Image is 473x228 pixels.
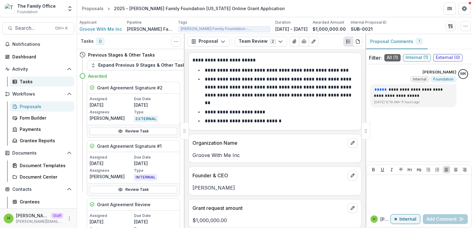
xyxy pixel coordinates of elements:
div: Document Templates [20,162,69,169]
h5: Grant Agreement Signature #1 [97,143,162,149]
div: Grantee Reports [20,137,69,144]
button: Expand Previous 9 Stages & Other Tasks [87,61,192,70]
button: Open Documents [2,148,74,158]
p: Tags [178,20,187,25]
button: Proposal Comments [365,34,428,49]
a: Review Task [90,128,177,135]
span: Workflows [12,92,64,97]
a: Review Task [90,186,177,193]
p: Internal [399,217,416,222]
img: The Family Office [5,4,15,14]
span: Search... [15,25,51,31]
p: Grant request amount [192,204,345,212]
a: Proposals [10,101,74,112]
span: Foundation [433,77,454,81]
p: Applicant [79,20,97,25]
div: Tasks [20,78,69,85]
p: Assigned [90,96,133,102]
a: Tasks [10,77,74,87]
button: Ordered List [434,166,441,173]
h4: Previous Stages & Other Tasks [88,52,155,58]
div: Document Center [20,174,69,180]
a: Communications [10,208,74,218]
button: Internal [390,214,420,224]
a: Payments [10,124,74,134]
p: Internal Proposal ID [351,20,386,25]
a: Form Builder [10,113,74,123]
p: [PERSON_NAME] [90,115,133,121]
button: edit [348,171,358,180]
p: $1,000,000.00 [192,217,358,224]
p: Organization Name [192,139,345,147]
button: Edit as form [309,37,318,46]
span: 0 [96,38,104,45]
button: Proposal [187,37,229,46]
a: Grantee Reports [10,136,74,146]
a: Document Templates [10,160,74,171]
a: Dashboard [2,52,74,62]
button: Toggle View Cancelled Tasks [171,37,181,46]
p: Due Date [134,96,177,102]
span: Documents [12,151,64,156]
div: Payments [20,126,69,132]
span: EXTERNAL [134,116,158,122]
a: Groove With Me Inc [79,26,122,32]
span: Notifications [12,42,72,47]
span: 1 [418,39,420,43]
a: Proposals [79,4,106,13]
div: Form Builder [20,115,69,121]
a: Grantees [10,197,74,207]
button: View Attached Files [289,37,299,46]
p: Assigned [90,213,133,218]
p: [DATE] [90,160,133,167]
button: Strike [397,166,405,173]
p: $1,000,000.00 [313,26,346,32]
a: Document Center [10,172,74,182]
p: [PERSON_NAME] [90,173,133,180]
button: Align Right [461,166,468,173]
button: Plaintext view [343,37,353,46]
p: Pipeline [127,20,142,25]
button: Notifications [2,39,74,49]
p: Duration [275,20,291,25]
button: Heading 1 [406,166,414,173]
p: Founder & CEO [192,172,345,179]
p: [DATE] [134,102,177,108]
p: Assignees [90,168,133,173]
p: [PERSON_NAME] [16,212,49,219]
p: [PERSON_NAME] [422,69,456,75]
p: Groove With Me Inc [192,151,358,159]
div: Himanshu [7,216,10,220]
span: Internal [413,77,427,81]
div: Proposals [20,103,69,110]
div: Dashboard [12,53,69,60]
button: Bold [370,166,377,173]
p: Due Date [134,213,177,218]
p: Due Date [134,155,177,160]
h4: Awarded [88,73,107,79]
span: All ( 1 ) [384,54,401,61]
p: [DATE] 12:19 AM • 11 hours ago [374,100,453,104]
span: [PERSON_NAME] Family Foundation - [GEOGRAPHIC_DATA] [181,27,268,31]
button: Open Contacts [2,184,74,194]
button: Get Help [458,2,471,15]
span: Internal ( 1 ) [403,54,431,61]
span: INTERNAL [134,174,157,180]
div: Grantees [20,199,69,205]
button: Add Comment [423,214,468,224]
span: Contacts [12,187,64,192]
div: Maya Kuppermann [460,72,466,76]
p: [DATE] [134,218,177,225]
button: Italicize [388,166,395,173]
button: Heading 2 [415,166,423,173]
p: [DATE] [90,102,133,108]
nav: breadcrumb [79,4,287,13]
h5: Grant Agreement Review [97,201,151,208]
button: Underline [379,166,386,173]
button: Open Activity [2,64,74,74]
button: Align Left [443,166,450,173]
p: [DATE] - [DATE] [275,26,308,32]
span: External ( 0 ) [433,54,463,61]
p: [PERSON_NAME][EMAIL_ADDRESS][DOMAIN_NAME] [16,219,63,224]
